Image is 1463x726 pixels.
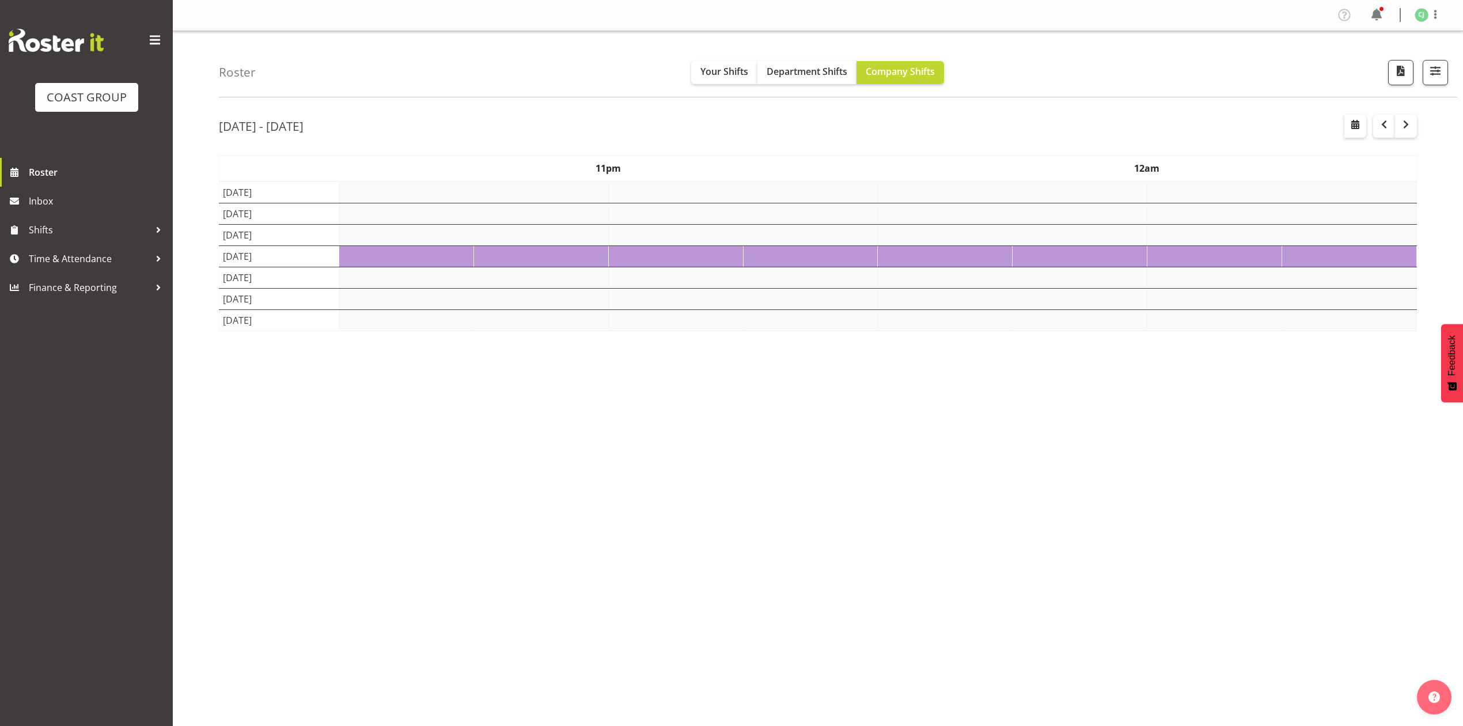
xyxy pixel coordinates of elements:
[856,61,944,84] button: Company Shifts
[866,65,935,78] span: Company Shifts
[219,267,339,288] td: [DATE]
[1441,324,1463,402] button: Feedback - Show survey
[757,61,856,84] button: Department Shifts
[339,155,878,181] th: 11pm
[1428,691,1440,703] img: help-xxl-2.png
[700,65,748,78] span: Your Shifts
[1388,60,1413,85] button: Download a PDF of the roster according to the set date range.
[1415,8,1428,22] img: christina-jaramillo1126.jpg
[219,119,304,134] h2: [DATE] - [DATE]
[1423,60,1448,85] button: Filter Shifts
[219,66,256,79] h4: Roster
[1344,115,1366,138] button: Select a specific date within the roster.
[29,221,150,239] span: Shifts
[767,65,847,78] span: Department Shifts
[219,288,339,309] td: [DATE]
[9,29,104,52] img: Rosterit website logo
[219,245,339,267] td: [DATE]
[878,155,1417,181] th: 12am
[47,89,127,106] div: COAST GROUP
[29,164,167,181] span: Roster
[219,309,339,331] td: [DATE]
[219,181,339,203] td: [DATE]
[29,250,150,267] span: Time & Attendance
[1447,335,1457,376] span: Feedback
[219,224,339,245] td: [DATE]
[29,192,167,210] span: Inbox
[219,203,339,224] td: [DATE]
[691,61,757,84] button: Your Shifts
[29,279,150,296] span: Finance & Reporting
